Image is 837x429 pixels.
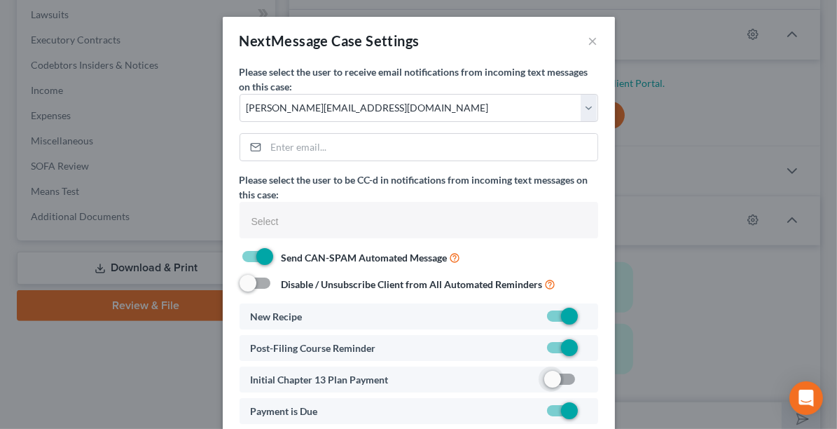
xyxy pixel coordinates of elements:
label: New Recipe [251,309,303,324]
label: Post-Filing Course Reminder [251,341,376,355]
strong: Disable / Unsubscribe Client from All Automated Reminders [282,278,543,290]
label: Please select the user to be CC-d in notifications from incoming text messages on this case: [240,172,598,202]
button: × [588,32,598,49]
label: Initial Chapter 13 Plan Payment [251,372,389,387]
label: Please select the user to receive email notifications from incoming text messages on this case: [240,64,598,94]
div: NextMessage Case Settings [240,31,420,50]
label: Payment is Due [251,404,318,418]
strong: Send CAN-SPAM Automated Message [282,252,448,264]
div: Open Intercom Messenger [789,381,823,415]
input: Enter email... [266,134,597,161]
